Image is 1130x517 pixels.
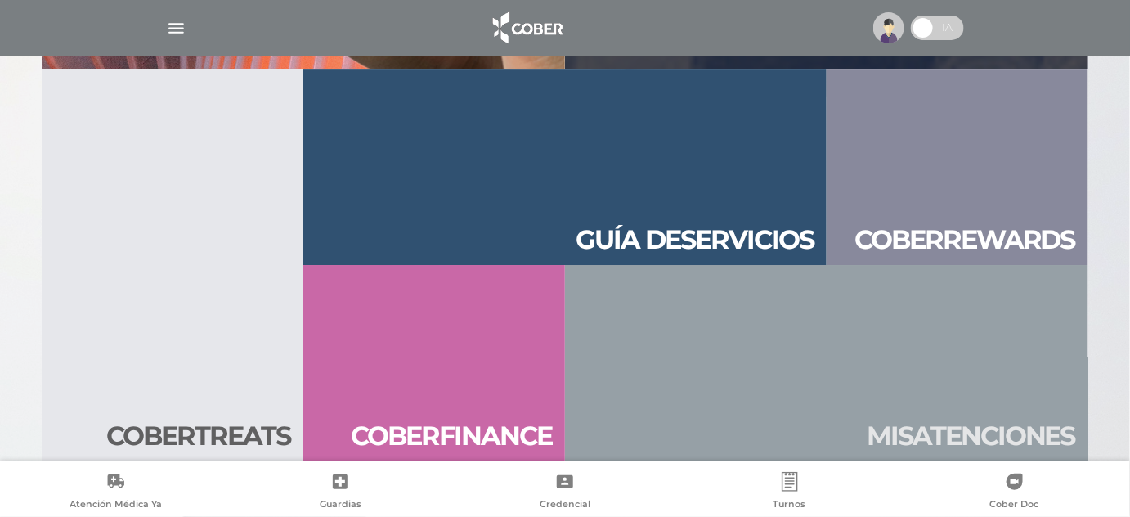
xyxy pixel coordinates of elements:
h2: Cober treats [106,420,290,452]
a: Misatenciones [565,265,1088,461]
span: Cober Doc [990,498,1039,513]
h2: Cober finan ce [351,420,552,452]
a: Turnos [677,472,902,514]
a: Credencial [453,472,678,514]
img: logo_cober_home-white.png [484,8,570,47]
a: Coberrewards [827,69,1088,265]
a: Guardias [228,472,453,514]
h2: Mis aten ciones [867,420,1075,452]
span: Credencial [540,498,590,513]
a: Coberfinance [303,265,565,461]
a: Cobertreats [42,69,303,461]
a: Atención Médica Ya [3,472,228,514]
a: Guía deservicios [303,69,827,265]
span: Turnos [774,498,806,513]
span: Guardias [320,498,361,513]
span: Atención Médica Ya [70,498,162,513]
img: Cober_menu-lines-white.svg [166,18,186,38]
h2: Guía de servicios [576,224,814,255]
a: Cober Doc [902,472,1127,514]
img: profile-placeholder.svg [873,12,904,43]
h2: Cober rewa rds [854,224,1075,255]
